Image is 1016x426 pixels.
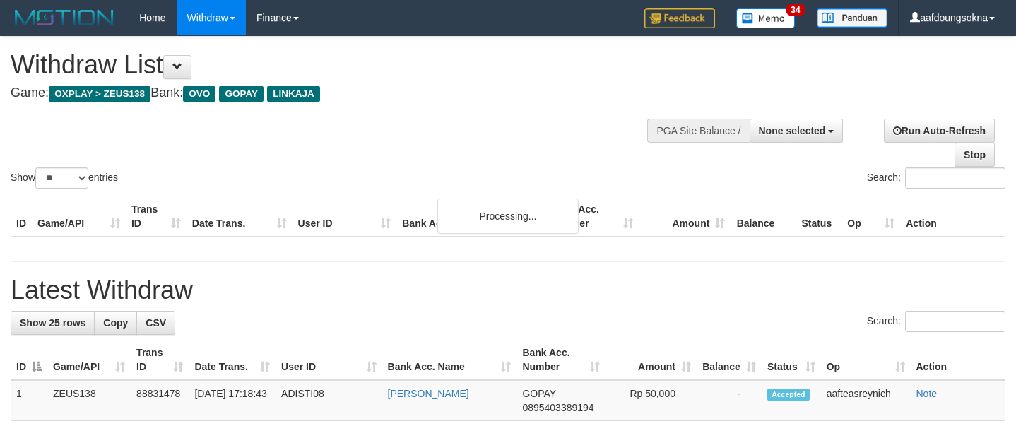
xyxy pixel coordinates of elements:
th: Date Trans. [187,196,293,237]
span: Copy [103,317,128,329]
span: None selected [759,125,826,136]
td: - [697,380,762,421]
a: CSV [136,311,175,335]
a: Note [916,388,938,399]
input: Search: [905,167,1005,189]
td: ZEUS138 [47,380,131,421]
td: 1 [11,380,47,421]
th: Bank Acc. Name [396,196,545,237]
img: panduan.png [817,8,887,28]
th: Status: activate to sort column ascending [762,340,821,380]
a: Copy [94,311,137,335]
th: Amount [639,196,731,237]
a: Run Auto-Refresh [884,119,995,143]
th: User ID: activate to sort column ascending [276,340,382,380]
img: Button%20Memo.svg [736,8,796,28]
h1: Latest Withdraw [11,276,1005,304]
h1: Withdraw List [11,51,663,79]
th: Game/API: activate to sort column ascending [47,340,131,380]
div: Processing... [437,199,579,234]
th: Trans ID [126,196,187,237]
span: LINKAJA [267,86,320,102]
a: Stop [955,143,995,167]
select: Showentries [35,167,88,189]
span: OXPLAY > ZEUS138 [49,86,150,102]
td: aafteasreynich [821,380,911,421]
th: Action [911,340,1006,380]
label: Show entries [11,167,118,189]
h4: Game: Bank: [11,86,663,100]
a: Show 25 rows [11,311,95,335]
th: Amount: activate to sort column ascending [606,340,697,380]
label: Search: [867,311,1005,332]
div: PGA Site Balance / [647,119,749,143]
th: Trans ID: activate to sort column ascending [131,340,189,380]
th: Status [796,196,841,237]
th: Op [841,196,900,237]
td: [DATE] 17:18:43 [189,380,276,421]
th: Date Trans.: activate to sort column ascending [189,340,276,380]
img: MOTION_logo.png [11,7,118,28]
td: Rp 50,000 [606,380,697,421]
span: Copy 0895403389194 to clipboard [522,402,593,413]
label: Search: [867,167,1005,189]
span: Accepted [767,389,810,401]
span: 34 [786,4,805,16]
th: Bank Acc. Number [546,196,639,237]
th: User ID [293,196,397,237]
th: Bank Acc. Number: activate to sort column ascending [516,340,606,380]
span: GOPAY [522,388,555,399]
th: Game/API [32,196,126,237]
span: CSV [146,317,166,329]
span: OVO [183,86,215,102]
span: Show 25 rows [20,317,85,329]
td: 88831478 [131,380,189,421]
th: Bank Acc. Name: activate to sort column ascending [382,340,517,380]
a: [PERSON_NAME] [388,388,469,399]
th: Balance: activate to sort column ascending [697,340,762,380]
td: ADISTI08 [276,380,382,421]
th: Balance [731,196,796,237]
th: Action [900,196,1005,237]
input: Search: [905,311,1005,332]
th: ID [11,196,32,237]
img: Feedback.jpg [644,8,715,28]
th: ID: activate to sort column descending [11,340,47,380]
span: GOPAY [219,86,264,102]
button: None selected [750,119,844,143]
th: Op: activate to sort column ascending [821,340,911,380]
